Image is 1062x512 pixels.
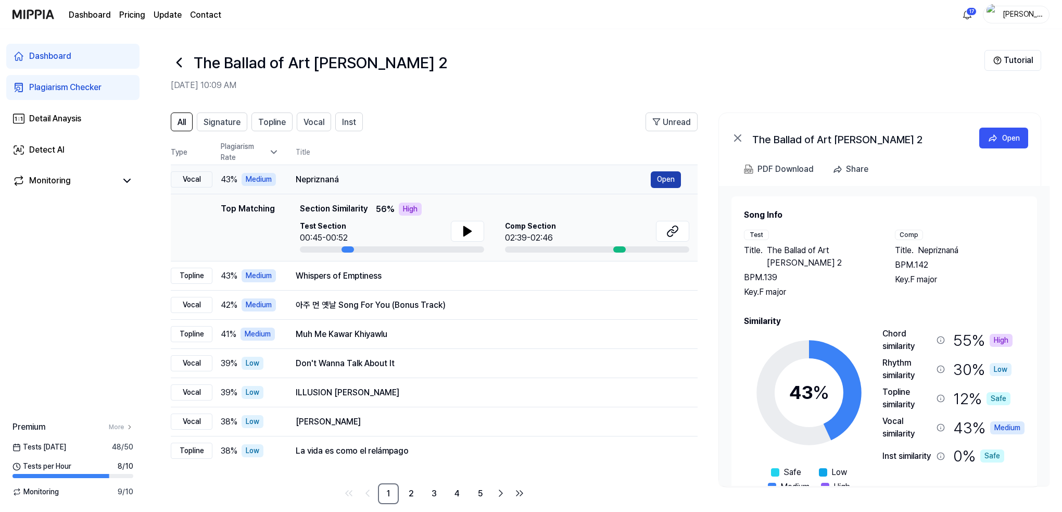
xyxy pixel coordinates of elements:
span: Tests per Hour [12,461,71,472]
div: High [399,203,422,216]
span: % [813,381,829,404]
div: Vocal [171,355,212,371]
img: 알림 [961,8,974,21]
div: Vocal [171,384,212,401]
div: High [990,334,1013,347]
div: Chord similarity [882,328,932,353]
span: 8 / 10 [118,461,133,472]
button: All [171,113,193,131]
div: The Ballad of Art [PERSON_NAME] 2 [752,132,960,144]
h2: Similarity [744,315,1025,328]
img: profile [987,4,999,25]
button: Open [979,128,1028,148]
div: Test [744,230,769,240]
span: 48 / 50 [112,442,133,453]
span: Low [831,466,847,479]
span: Comp Section [505,221,556,232]
button: Topline [251,113,293,131]
div: Low [242,386,263,399]
button: profile[PERSON_NAME] [983,6,1050,23]
div: 43 % [953,415,1025,440]
div: BPM. 139 [744,271,874,284]
span: All [178,116,186,129]
div: 17 [966,7,977,16]
div: Whispers of Emptiness [296,270,681,282]
div: Vocal [171,171,212,188]
div: Detect AI [29,144,65,156]
div: Open [1002,132,1020,144]
span: 42 % [221,299,237,311]
span: High [833,481,850,493]
span: Inst [342,116,356,129]
a: Dashboard [69,9,111,21]
div: Topline [171,326,212,342]
a: 2 [401,483,422,504]
span: The Ballad of Art [PERSON_NAME] 2 [767,244,874,269]
a: 1 [378,483,399,504]
img: Help [993,56,1002,65]
div: BPM. 142 [895,259,1025,271]
h1: The Ballad of Art T. Burton 2 [194,51,447,74]
div: Plagiarism Rate [221,141,279,163]
div: Inst similarity [882,450,932,463]
button: PDF Download [742,159,816,180]
span: Medium [780,481,810,493]
span: Safe [783,466,801,479]
span: 9 / 10 [118,486,133,497]
button: 알림17 [959,6,976,23]
span: Topline [258,116,286,129]
div: Top Matching [221,203,275,253]
a: Song InfoTestTitle.The Ballad of Art [PERSON_NAME] 2BPM.139Key.F majorCompTitle.NepriznanáBPM.142... [719,186,1050,486]
div: Topline [171,443,212,459]
button: Share [828,159,877,180]
a: Detail Anaysis [6,106,140,131]
div: Low [990,363,1012,376]
div: Safe [980,449,1004,463]
div: Don't Wanna Talk About It [296,357,681,370]
h2: Song Info [744,209,1025,221]
div: La vida es como el relámpago [296,445,681,457]
span: Tests [DATE] [12,442,66,453]
button: Unread [646,113,698,131]
div: Key. F major [895,273,1025,286]
a: 3 [424,483,445,504]
div: 55 % [953,328,1013,353]
button: Open [651,171,681,188]
div: PDF Download [757,163,814,176]
div: Key. F major [744,286,874,298]
div: Rhythm similarity [882,357,932,382]
span: 38 % [221,416,237,428]
span: Premium [12,421,45,433]
button: Tutorial [984,50,1041,71]
a: 4 [447,483,467,504]
button: Signature [197,113,247,131]
a: Go to previous page [359,485,376,502]
div: Topline [171,268,212,284]
div: Monitoring [29,174,71,187]
div: Low [242,444,263,457]
span: 41 % [221,328,236,341]
span: Signature [204,116,241,129]
div: Medium [242,173,276,186]
a: Go to first page [340,485,357,502]
span: Unread [663,116,691,129]
div: 30 % [953,357,1012,382]
div: Medium [242,298,276,311]
div: ILLUSION [PERSON_NAME] [296,386,681,399]
div: Medium [242,269,276,282]
h2: [DATE] 10:09 AM [171,79,984,92]
div: Nepriznaná [296,173,651,186]
span: Title . [895,244,914,257]
div: 02:39-02:46 [505,232,556,244]
button: Pricing [119,9,145,21]
span: 39 % [221,357,237,370]
div: Detail Anaysis [29,113,81,125]
a: Monitoring [12,174,117,187]
a: Plagiarism Checker [6,75,140,100]
img: PDF Download [744,165,753,174]
span: Title . [744,244,763,269]
div: Dashboard [29,50,71,63]
div: 43 [789,379,829,407]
